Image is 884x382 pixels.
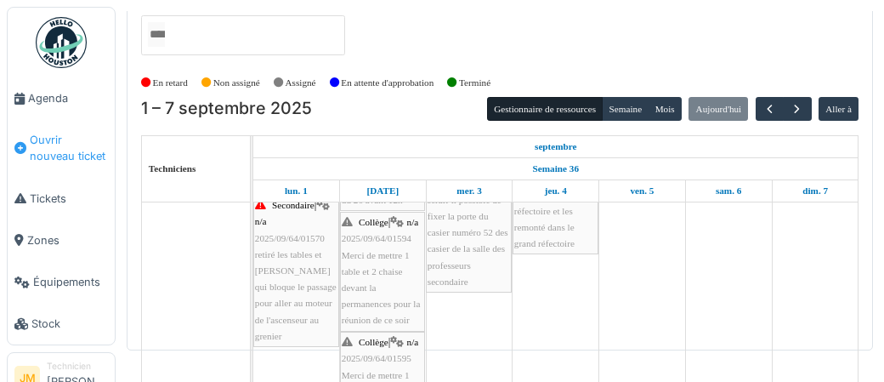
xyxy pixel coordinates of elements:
a: 1 septembre 2025 [280,180,312,202]
div: | [428,143,510,290]
button: Semaine [602,97,649,121]
label: En attente d'approbation [341,76,433,90]
a: Ouvrir nouveau ticket [8,119,115,177]
div: | [342,214,423,328]
button: Gestionnaire de ressources [487,97,603,121]
button: Précédent [756,97,784,122]
a: Stock [8,303,115,345]
div: | [255,197,337,345]
span: Ouvrir nouveau ticket [30,132,108,164]
span: Merci de mettre 1 table et 2 chaise devant la permanences pour la réunion de ce soir [342,250,421,326]
a: 5 septembre 2025 [626,180,658,202]
span: Agenda [28,90,108,106]
button: Suivant [783,97,811,122]
span: 2025/09/64/01570 [255,233,325,243]
a: 6 septembre 2025 [711,180,745,202]
label: Assigné [286,76,316,90]
button: Mois [648,97,682,121]
a: 7 septembre 2025 [798,180,832,202]
span: Techniciens [149,163,196,174]
span: Tickets [30,191,108,207]
button: Aujourd'hui [688,97,748,121]
a: Tickets [8,178,115,220]
h2: 1 – 7 septembre 2025 [141,99,312,119]
a: Zones [8,220,115,261]
span: 2025/09/64/01594 [342,233,411,243]
span: serait-il possible de voir pour réparé les pieds de tables des tables qui ont été descendu du gra... [514,124,588,248]
span: serait-il possible de fixer la porte du casier numéro 52 des casier de la salle des professeurs s... [428,195,508,287]
a: 1 septembre 2025 [530,136,581,157]
a: 2 septembre 2025 [363,180,404,202]
span: Collège [359,217,388,227]
span: Zones [27,232,108,248]
span: n/a [255,216,267,226]
span: n/a [407,337,419,347]
label: En retard [153,76,188,90]
span: Équipements [33,274,108,290]
input: Tous [148,22,165,47]
a: 3 septembre 2025 [452,180,485,202]
button: Aller à [819,97,858,121]
span: retiré les tables et [PERSON_NAME] qui bloque le passage pour aller au moteur de l'ascenseur au g... [255,249,337,341]
label: Non assigné [213,76,260,90]
span: n/a [407,217,419,227]
span: 2025/09/64/01595 [342,353,411,363]
a: Agenda [8,77,115,119]
a: Semaine 36 [529,158,583,180]
div: Technicien [47,360,108,373]
a: 4 septembre 2025 [541,180,571,202]
a: Équipements [8,261,115,303]
span: Stock [31,316,108,332]
label: Terminé [459,76,490,90]
img: Badge_color-CXgf-gQk.svg [36,17,87,68]
span: Secondaire [272,200,314,210]
span: Merci d'apporter 10 poteaux à l'accueil du 26 avant 12h [342,162,416,205]
span: Collège [359,337,388,347]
